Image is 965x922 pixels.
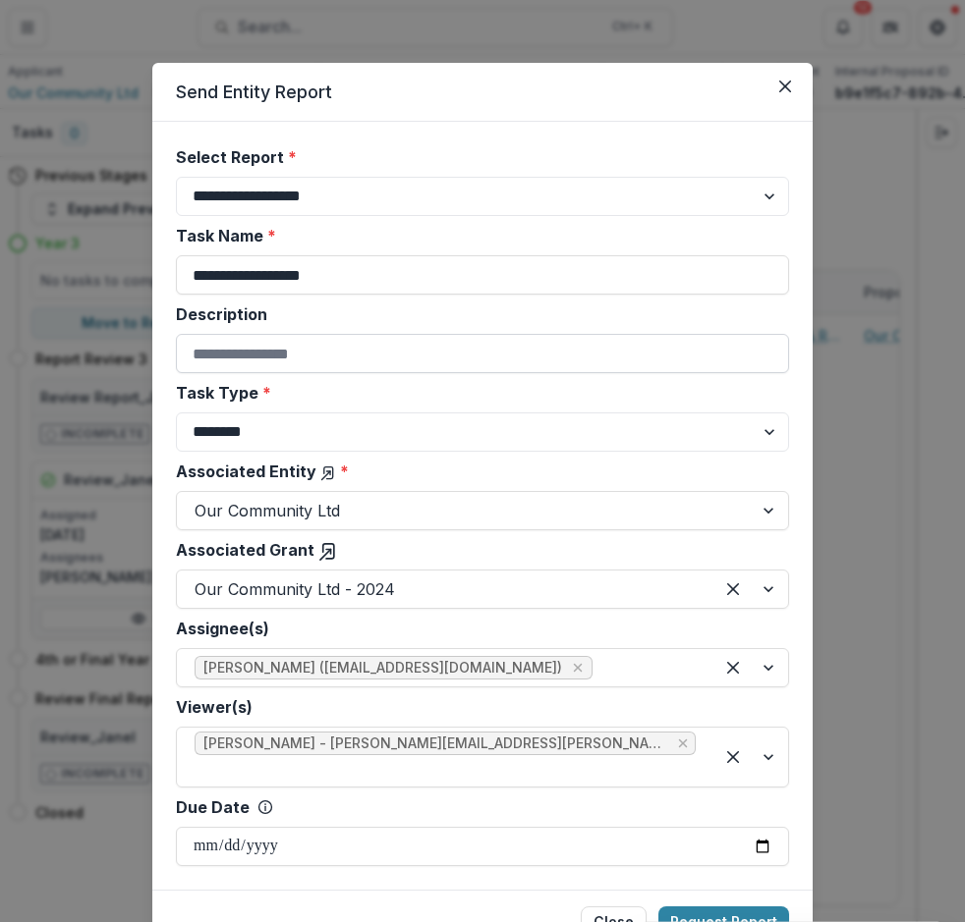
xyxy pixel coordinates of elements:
[203,735,669,752] span: [PERSON_NAME] - [PERSON_NAME][EMAIL_ADDRESS][PERSON_NAME][DOMAIN_NAME]
[675,733,691,753] div: Remove Janel Callon - janel.callon@ichigofoundation.org
[176,145,777,169] label: Select Report
[176,538,777,562] label: Associated Grant
[717,573,749,605] div: Clear selected options
[176,695,777,719] label: Viewer(s)
[152,63,813,122] header: Send Entity Report
[203,660,562,677] span: [PERSON_NAME] ([EMAIL_ADDRESS][DOMAIN_NAME])
[176,224,777,247] label: Task Name
[176,460,777,483] label: Associated Entity
[176,795,250,819] label: Due Date
[176,381,777,405] label: Task Type
[176,617,777,640] label: Assignee(s)
[717,741,749,773] div: Clear selected options
[176,302,777,326] label: Description
[568,658,588,678] div: Remove Shannon Ross (sross@thecommunitynow.us)
[717,652,749,683] div: Clear selected options
[769,71,801,102] button: Close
